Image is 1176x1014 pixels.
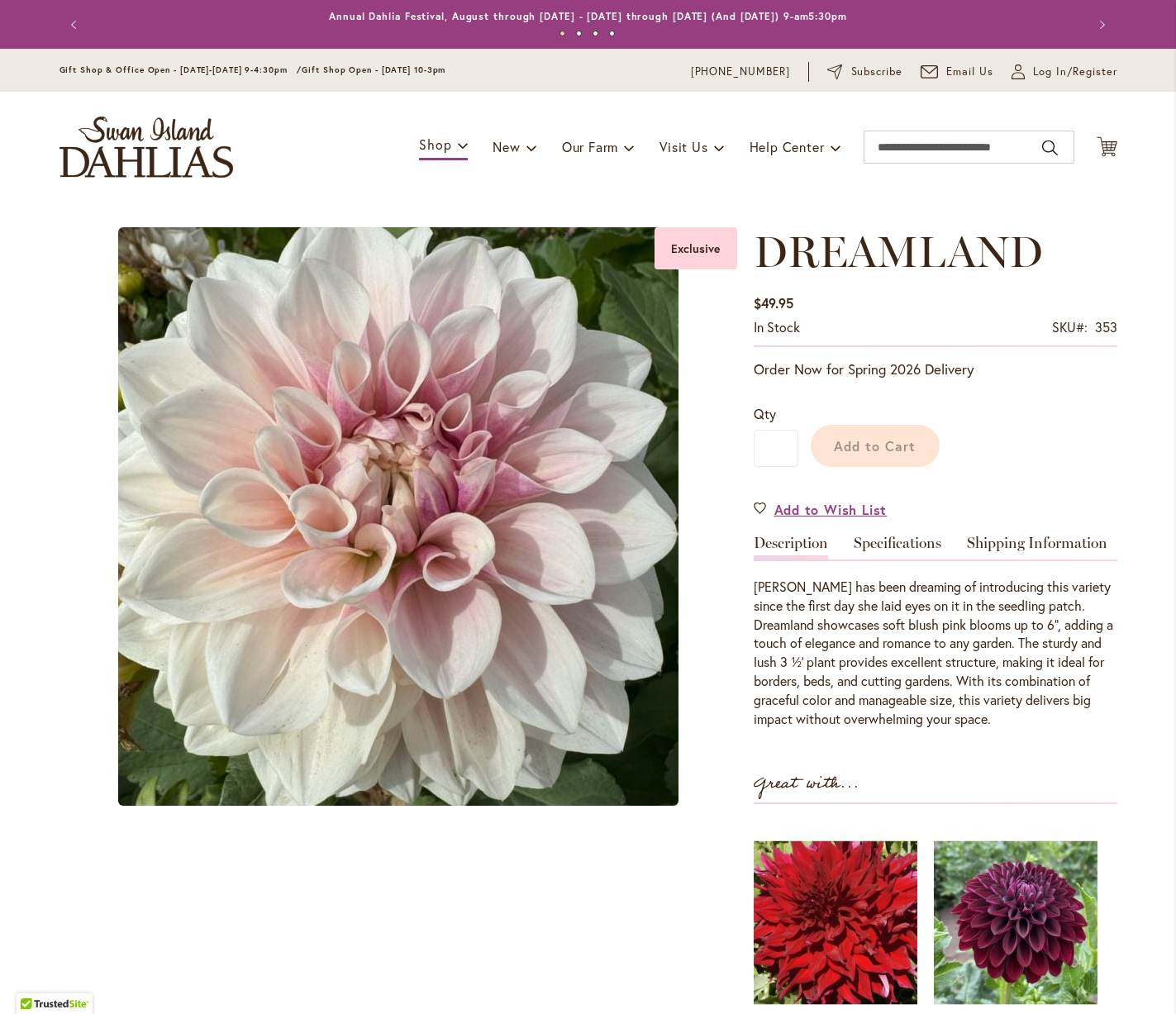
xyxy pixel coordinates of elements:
[754,318,800,336] span: In stock
[576,31,582,36] button: 2 of 4
[754,359,1117,379] p: Order Now for Spring 2026 Delivery
[967,536,1107,559] a: Shipping Information
[559,31,565,36] button: 1 of 4
[691,64,791,80] a: [PHONE_NUMBER]
[1084,8,1117,41] button: Next
[754,578,1117,729] p: [PERSON_NAME] has been dreaming of introducing this variety since the first day she laid eyes on ...
[659,138,707,155] span: Visit Us
[854,536,941,559] a: Specifications
[754,226,1043,278] span: DREAMLAND
[754,318,800,337] div: Availability
[593,31,598,36] button: 3 of 4
[754,405,776,422] span: Qty
[302,64,445,75] span: Gift Shop Open - [DATE] 10-3pm
[750,138,825,155] span: Help Center
[1012,64,1117,80] a: Log In/Register
[921,64,993,80] a: Email Us
[493,138,520,155] span: New
[655,227,737,269] div: Exclusive
[60,64,302,75] span: Gift Shop & Office Open - [DATE]-[DATE] 9-4:30pm /
[1033,64,1117,80] span: Log In/Register
[754,536,1117,729] div: Detailed Product Info
[60,117,233,178] a: store logo
[754,536,828,559] a: Description
[946,64,993,80] span: Email Us
[1095,318,1117,337] div: 353
[1052,318,1088,336] strong: SKU
[827,64,902,80] a: Subscribe
[754,770,859,797] strong: Great with...
[419,136,451,153] span: Shop
[754,500,888,519] a: Add to Wish List
[329,10,847,22] a: Annual Dahlia Festival, August through [DATE] - [DATE] through [DATE] (And [DATE]) 9-am5:30pm
[609,31,615,36] button: 4 of 4
[562,138,618,155] span: Our Farm
[118,227,678,806] img: main product photo
[774,500,888,519] span: Add to Wish List
[60,8,93,41] button: Previous
[851,64,903,80] span: Subscribe
[754,294,793,312] span: $49.95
